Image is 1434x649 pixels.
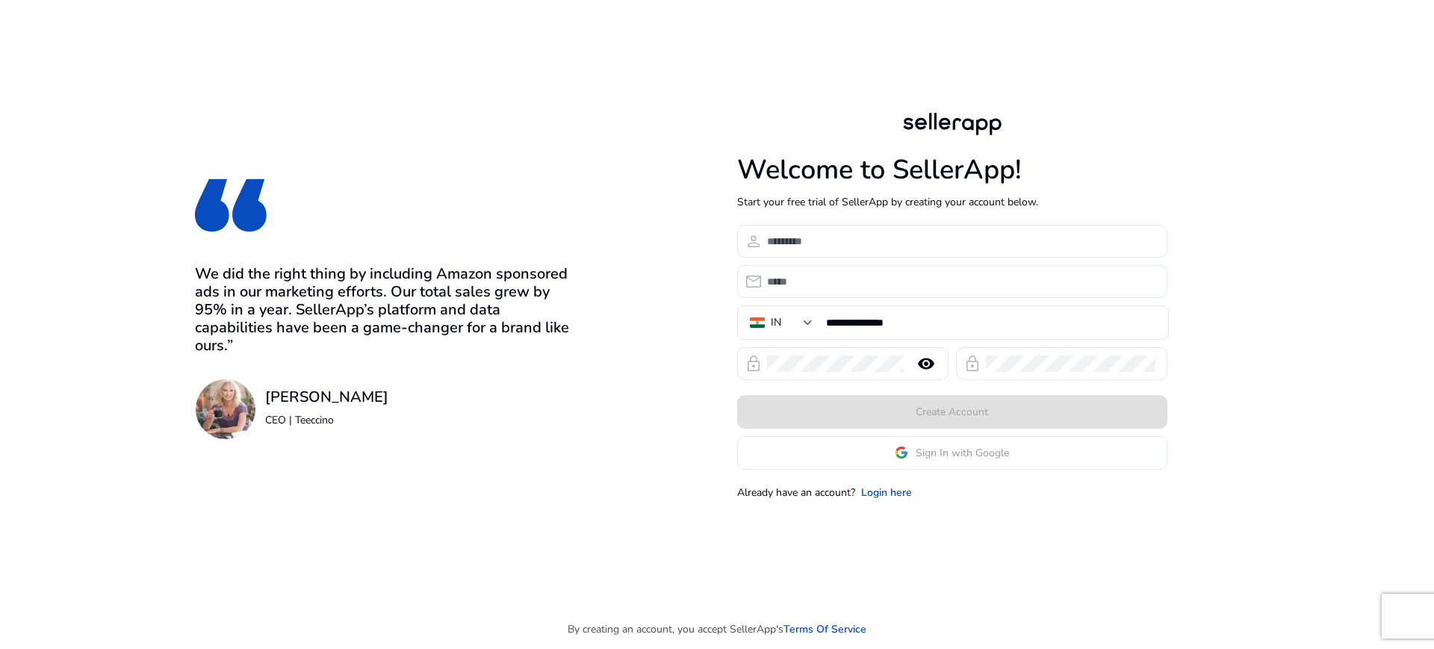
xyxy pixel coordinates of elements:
[771,314,781,331] div: IN
[737,154,1167,186] h1: Welcome to SellerApp!
[745,232,763,250] span: person
[737,194,1167,210] p: Start your free trial of SellerApp by creating your account below.
[861,485,912,500] a: Login here
[737,485,855,500] p: Already have an account?
[745,355,763,373] span: lock
[783,621,866,637] a: Terms Of Service
[963,355,981,373] span: lock
[745,273,763,291] span: email
[195,265,577,355] h3: We did the right thing by including Amazon sponsored ads in our marketing efforts. Our total sale...
[265,388,388,406] h3: [PERSON_NAME]
[265,412,388,428] p: CEO | Teeccino
[908,355,944,373] mat-icon: remove_red_eye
